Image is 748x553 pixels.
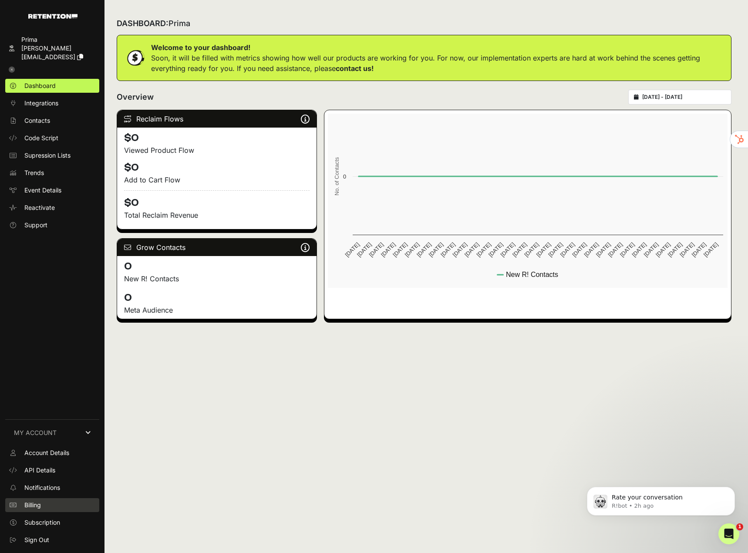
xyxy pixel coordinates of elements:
text: [DATE] [499,241,516,258]
span: [PERSON_NAME][EMAIL_ADDRESS] [21,44,75,61]
text: [DATE] [523,241,540,258]
div: Meta Audience [124,305,310,315]
a: Subscription [5,516,99,529]
a: Sign Out [5,533,99,547]
h4: 0 [124,291,310,305]
div: Reclaim Flows [117,110,317,128]
text: [DATE] [439,241,456,258]
text: [DATE] [619,241,636,258]
text: No. of Contacts [334,157,340,196]
text: [DATE] [702,241,719,258]
span: Support [24,221,47,229]
text: [DATE] [595,241,612,258]
text: New R! Contacts [506,271,558,278]
text: [DATE] [344,241,361,258]
text: [DATE] [559,241,576,258]
div: Prima [21,35,96,44]
p: Soon, it will be filled with metrics showing how well our products are working for you. For now, ... [151,53,724,74]
text: [DATE] [511,241,528,258]
span: Billing [24,501,41,509]
text: [DATE] [654,241,671,258]
text: [DATE] [607,241,624,258]
span: Integrations [24,99,58,108]
a: Billing [5,498,99,512]
a: Code Script [5,131,99,145]
div: Grow Contacts [117,239,317,256]
text: [DATE] [678,241,695,258]
div: Add to Cart Flow [124,175,310,185]
h2: Overview [117,91,154,103]
span: 1 [736,523,743,530]
text: [DATE] [630,241,647,258]
text: [DATE] [356,241,373,258]
a: Support [5,218,99,232]
a: Prima [PERSON_NAME][EMAIL_ADDRESS] [5,33,99,64]
p: Total Reclaim Revenue [124,210,310,220]
text: [DATE] [380,241,397,258]
text: [DATE] [667,241,684,258]
span: Sign Out [24,536,49,544]
text: [DATE] [583,241,600,258]
text: [DATE] [691,241,708,258]
text: [DATE] [643,241,660,258]
text: 0 [343,173,346,180]
h2: DASHBOARD: [117,17,190,30]
h4: $0 [124,190,310,210]
text: [DATE] [428,241,445,258]
img: Retention.com [28,14,77,19]
a: Dashboard [5,79,99,93]
text: [DATE] [535,241,552,258]
a: Supression Lists [5,148,99,162]
text: [DATE] [367,241,384,258]
span: Contacts [24,116,50,125]
a: Event Details [5,183,99,197]
span: Prima [168,19,190,28]
span: MY ACCOUNT [14,428,57,437]
p: New R! Contacts [124,273,310,284]
a: Reactivate [5,201,99,215]
text: [DATE] [487,241,504,258]
a: Account Details [5,446,99,460]
span: Account Details [24,448,69,457]
text: [DATE] [547,241,564,258]
span: Supression Lists [24,151,71,160]
h4: $0 [124,161,310,175]
span: Code Script [24,134,58,142]
strong: Welcome to your dashboard! [151,43,250,52]
span: Trends [24,169,44,177]
a: Notifications [5,481,99,495]
a: Integrations [5,96,99,110]
text: [DATE] [451,241,468,258]
h4: 0 [124,260,310,273]
text: [DATE] [404,241,421,258]
text: [DATE] [391,241,408,258]
text: [DATE] [475,241,492,258]
text: [DATE] [571,241,588,258]
a: MY ACCOUNT [5,419,99,446]
text: [DATE] [463,241,480,258]
div: Viewed Product Flow [124,145,310,155]
span: Event Details [24,186,61,195]
span: Reactivate [24,203,55,212]
a: contact us! [336,64,374,73]
iframe: Intercom live chat [718,523,739,544]
a: Trends [5,166,99,180]
iframe: Intercom notifications message [574,469,748,529]
img: dollar-coin-05c43ed7efb7bc0c12610022525b4bbbb207c7efeef5aecc26f025e68dcafac9.png [124,47,146,69]
a: API Details [5,463,99,477]
span: Subscription [24,518,60,527]
h4: $0 [124,131,310,145]
text: [DATE] [415,241,432,258]
span: API Details [24,466,55,475]
a: Contacts [5,114,99,128]
span: Notifications [24,483,60,492]
span: Dashboard [24,81,56,90]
